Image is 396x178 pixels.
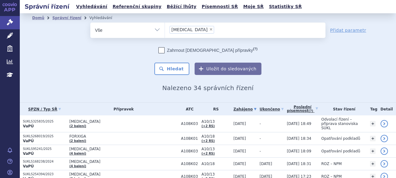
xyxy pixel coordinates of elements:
a: + [370,161,376,167]
span: A10BK03 [181,149,198,153]
button: Uložit do sledovaných [195,63,261,75]
a: Zahájeno [233,105,256,114]
a: + [370,121,376,126]
th: Přípravek [66,103,178,115]
span: A10BK01 [181,136,198,141]
strong: VaPÚ [23,164,34,168]
p: SUKLS254394/2023 [23,172,66,176]
a: Běžící lhůty [165,2,198,11]
th: Stav řízení [318,103,367,115]
span: [DATE] [233,162,246,166]
abbr: (?) [253,47,257,51]
p: SUKLS168238/2024 [23,159,66,164]
th: ATC [178,103,198,115]
a: Správní řízení [52,16,81,20]
a: Statistiky SŘ [267,2,303,11]
span: Odvolací řízení – příprava stanoviska SÚKL [321,117,358,130]
span: - [260,122,261,126]
abbr: (?) [308,109,313,113]
a: (+2 RS) [201,139,215,143]
strong: VaPÚ [23,124,34,128]
p: SUKLS325835/2025 [23,119,66,124]
input: [MEDICAL_DATA] [216,26,219,33]
a: Písemnosti SŘ [200,2,240,11]
th: Tag [367,103,377,115]
a: (4 balení) [69,152,86,155]
strong: VaPÚ [23,151,34,156]
a: detail [381,147,388,155]
a: detail [381,135,388,142]
button: Hledat [154,63,189,75]
span: [DATE] 18:31 [287,162,311,166]
a: Referenční skupiny [111,2,163,11]
p: SUKLS95241/2025 [23,147,66,151]
a: detail [381,120,388,127]
a: Domů [32,16,44,20]
span: [DATE] 18:49 [287,122,311,126]
span: FORXIGA [69,134,178,139]
span: A10/18 [201,162,230,166]
span: [MEDICAL_DATA] [171,27,208,32]
span: [MEDICAL_DATA] [69,172,178,176]
span: × [209,27,213,31]
span: [DATE] [260,162,272,166]
span: A10/13 [201,147,230,151]
span: [MEDICAL_DATA] [69,147,178,151]
a: Poslednípísemnost(?) [287,103,318,115]
th: RS [198,103,230,115]
span: [DATE] [233,149,246,153]
span: - [260,149,261,153]
span: A10BK03 [181,122,198,126]
a: (2 balení) [69,139,86,143]
span: [MEDICAL_DATA] [69,159,178,164]
span: A10/13 [201,172,230,176]
th: Detail [377,103,396,115]
strong: VaPÚ [23,139,34,143]
li: Vyhledávání [89,13,120,23]
span: Nalezeno 34 správních řízení [162,84,253,92]
a: (4 balení) [69,164,86,168]
h2: Správní řízení [20,2,74,11]
a: Vyhledávání [74,2,109,11]
span: Opatřování podkladů [321,149,360,153]
a: + [370,148,376,154]
p: SUKLS268019/2025 [23,134,66,139]
span: - [260,136,261,141]
span: Opatřování podkladů [321,136,360,141]
label: Zahrnout [DEMOGRAPHIC_DATA] přípravky [158,47,257,53]
span: [DATE] [233,136,246,141]
a: (2 balení) [69,124,86,128]
span: [DATE] 18:34 [287,136,311,141]
span: [MEDICAL_DATA] [69,119,178,124]
a: (+2 RS) [201,124,215,128]
span: [DATE] 18:09 [287,149,311,153]
a: + [370,136,376,141]
a: Ukončeno [260,105,284,114]
a: Přidat parametr [330,27,366,33]
a: detail [381,160,388,168]
span: A10/18 [201,134,230,139]
span: [DATE] [233,122,246,126]
span: ROZ – NPM [321,162,342,166]
span: A10/13 [201,119,230,124]
a: Moje SŘ [241,2,265,11]
span: A10BK02 [181,162,198,166]
a: SPZN / Typ SŘ [23,105,66,114]
a: (+2 RS) [201,152,215,155]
